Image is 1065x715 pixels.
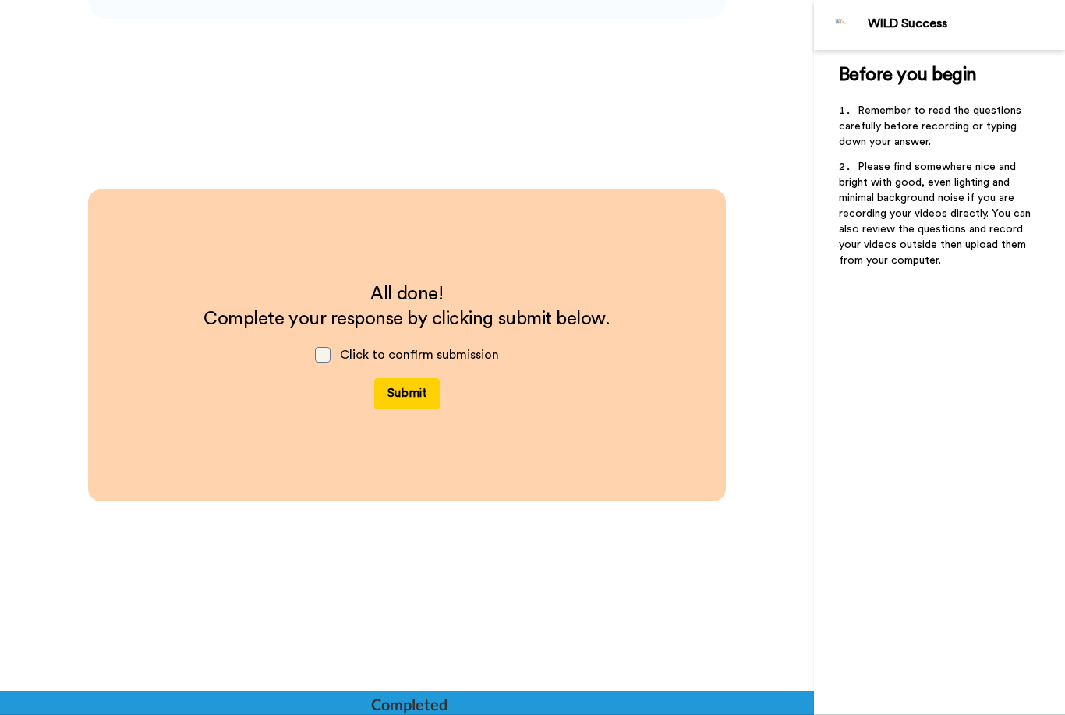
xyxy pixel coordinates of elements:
span: All done! [370,285,443,303]
span: Remember to read the questions carefully before recording or typing down your answer. [839,105,1024,147]
div: Completed [371,693,446,715]
button: Submit [374,378,440,409]
span: Before you begin [839,65,977,84]
span: Complete your response by clicking submit below. [203,310,610,328]
div: WILD Success [868,16,1064,31]
span: Click to confirm submission [340,349,499,361]
span: Please find somewhere nice and bright with good, even lighting and minimal background noise if yo... [839,161,1034,266]
img: Profile Image [823,6,860,44]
